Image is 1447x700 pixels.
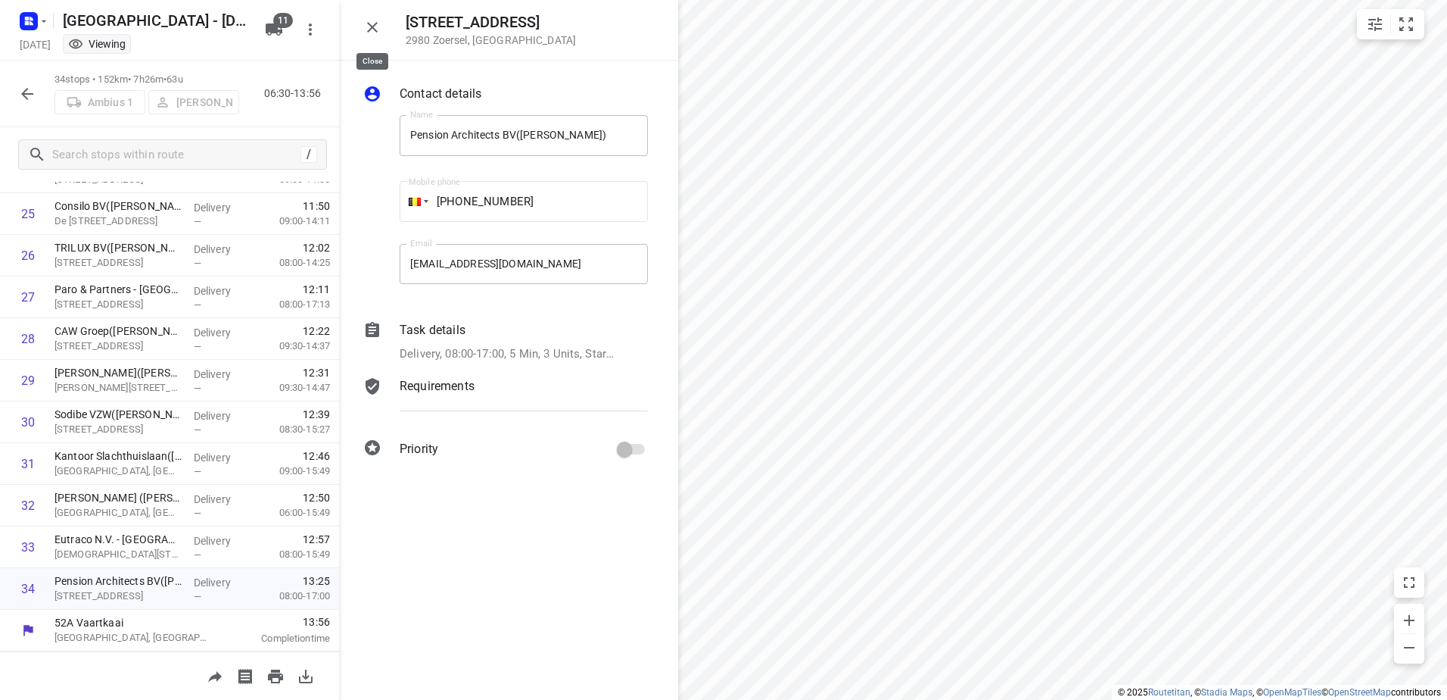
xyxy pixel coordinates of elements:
div: 28 [21,332,35,346]
p: [GEOGRAPHIC_DATA], [GEOGRAPHIC_DATA] [54,630,212,645]
p: CAW Groep(Amélie Van Moorleghem) [54,323,182,339]
p: Delivery [194,408,250,423]
span: 63u [166,73,182,85]
span: 13:25 [303,573,330,589]
p: Task details [400,321,465,339]
div: 26 [21,248,35,263]
p: Delivery [194,450,250,465]
div: Requirements [363,377,648,423]
span: 13:56 [230,614,330,630]
span: — [194,341,201,352]
div: 29 [21,373,35,388]
div: small contained button group [1357,9,1424,39]
p: [GEOGRAPHIC_DATA], [GEOGRAPHIC_DATA] [54,505,182,520]
a: Routetitan [1148,687,1190,698]
span: — [194,549,201,561]
div: 34 [21,582,35,596]
p: Delivery [194,283,250,298]
span: 12:11 [303,282,330,297]
p: 2980 Zoersel , [GEOGRAPHIC_DATA] [406,34,576,46]
p: Delivery [194,492,250,507]
p: Sodibe VZW([PERSON_NAME]) [54,407,182,422]
p: Delivery [194,575,250,590]
p: Delivery [194,367,250,382]
span: • [163,73,166,85]
span: Print route [260,668,291,683]
p: Delivery [194,200,250,215]
input: Search stops within route [52,143,300,167]
span: — [194,258,201,269]
a: OpenStreetMap [1328,687,1391,698]
button: Map settings [1360,9,1390,39]
span: 12:02 [303,240,330,255]
div: Belgium: + 32 [400,181,428,222]
button: More [295,14,325,45]
p: 09:00-14:11 [255,214,330,229]
div: 30 [21,415,35,430]
div: 25 [21,207,35,221]
p: Delivery [194,325,250,340]
div: / [300,146,317,163]
span: 12:46 [303,448,330,464]
p: Pension Architects BV(Isabella Leys) [54,573,182,589]
button: Fit zoom [1391,9,1421,39]
p: Eutraco N.V. - Antwerpen(Edwin Ooms) [54,532,182,547]
span: — [194,216,201,227]
input: 1 (702) 123-4567 [400,181,648,222]
p: Priority [400,440,438,458]
p: 08:00-15:49 [255,547,330,562]
p: 06:00-15:49 [255,505,330,520]
p: Lange Lobroekstraat 89, Antwerpen [54,422,182,437]
label: Mobile phone [409,178,460,186]
p: Delivery [194,242,250,257]
p: Willy Vandersteenplein 1, Antwerpen Noord [54,380,182,395]
span: — [194,383,201,394]
span: 11 [273,13,293,28]
div: 31 [21,457,35,471]
span: — [194,591,201,602]
span: Download route [291,668,321,683]
p: Kantoor Slachthuislaan(Olivier De Ridder) [54,448,182,464]
p: 34 stops • 152km • 7h26m [54,73,239,87]
span: — [194,466,201,477]
span: 12:50 [303,490,330,505]
a: Stadia Maps [1201,687,1253,698]
div: Task detailsDelivery, 08:00-17:00, 5 Min, 3 Units, Startdatum [DATE]. Welkom bij een nieuwe klant... [363,321,648,363]
p: 08:30-15:27 [255,422,330,437]
span: Share route [200,668,230,683]
span: 12:22 [303,323,330,339]
p: 06:30-13:56 [264,86,327,102]
p: Delivery [194,533,250,548]
span: — [194,508,201,519]
p: Delivery, 08:00-17:00, 5 Min, 3 Units, Startdatum [DATE]. Welkom bij een nieuwe klant! Fruiteraar... [400,345,615,363]
p: [STREET_ADDRESS] [54,589,182,604]
div: Viewing [68,36,126,52]
div: 32 [21,498,35,513]
p: TRILUX BV([PERSON_NAME]) [54,240,182,255]
p: 09:30-14:47 [255,380,330,395]
p: 09:00-15:49 [255,464,330,479]
span: — [194,299,201,311]
a: OpenMapTiles [1263,687,1321,698]
div: 33 [21,540,35,555]
p: 08:00-17:00 [255,589,330,604]
p: Turnhoutsebaan 139a, Borgerhout [54,339,182,354]
p: Noordersingel 19, Antwerpen [54,255,182,270]
p: 09:30-14:37 [255,339,330,354]
p: Requirements [400,377,475,395]
p: Completion time [230,631,330,646]
h5: [STREET_ADDRESS] [406,14,576,31]
p: Contact details [400,85,481,103]
li: © 2025 , © , © © contributors [1118,687,1441,698]
p: 52A Vaartkaai [54,615,212,630]
p: Bypas Lobroekdok (Rode Keet Inge Damen)(Olivier De Ridder) [54,490,182,505]
p: 08:00-17:13 [255,297,330,312]
p: Saamo de Wijk(Rabia Bouchikhi) [54,365,182,380]
p: 08:00-14:25 [255,255,330,270]
span: 12:31 [303,365,330,380]
span: 12:57 [303,532,330,547]
button: 11 [259,14,289,45]
div: Contact details [363,85,648,106]
p: Samberstraat 69A, Antwerpen [54,547,182,562]
p: Paro & Partners - Deurne(Zonhild) [54,282,182,297]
